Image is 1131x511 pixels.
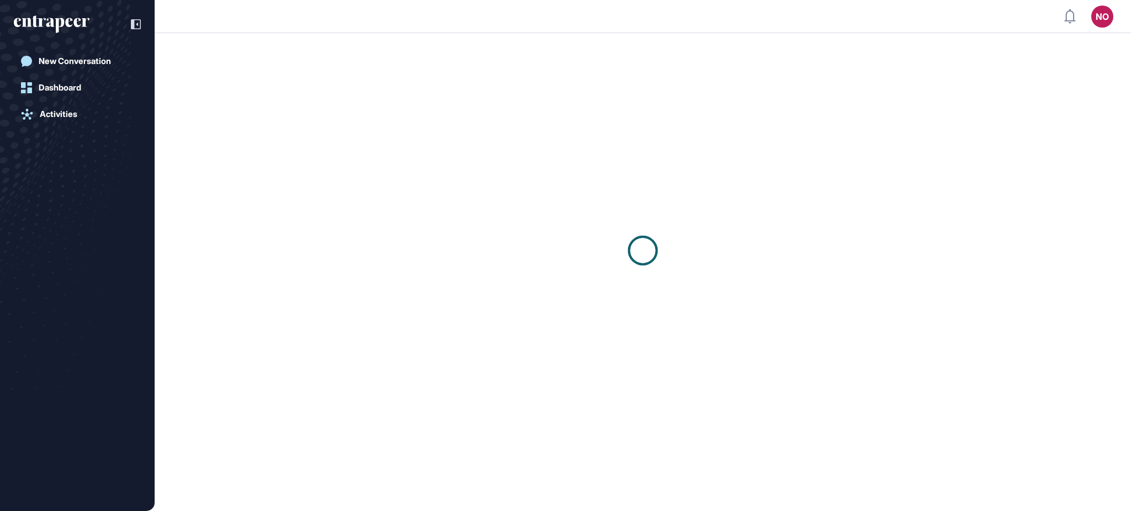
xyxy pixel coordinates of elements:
[1091,6,1113,28] button: NO
[14,15,89,33] div: entrapeer-logo
[14,103,141,125] a: Activities
[14,50,141,72] a: New Conversation
[39,83,81,93] div: Dashboard
[40,109,77,119] div: Activities
[14,77,141,99] a: Dashboard
[39,56,111,66] div: New Conversation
